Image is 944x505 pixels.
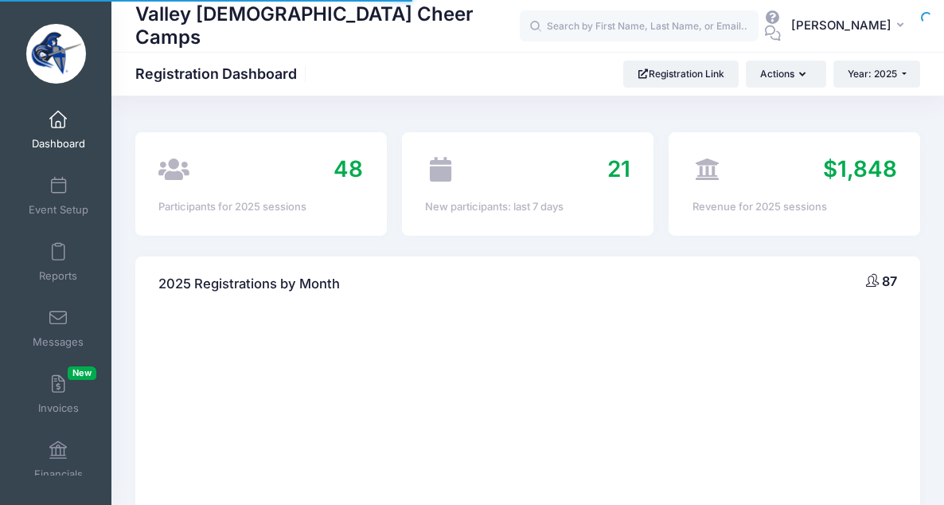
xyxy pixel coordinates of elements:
[520,10,759,42] input: Search by First Name, Last Name, or Email...
[21,234,96,290] a: Reports
[848,68,897,80] span: Year: 2025
[135,65,310,82] h1: Registration Dashboard
[21,168,96,224] a: Event Setup
[68,366,96,380] span: New
[38,401,79,415] span: Invoices
[607,155,630,182] span: 21
[781,8,920,45] button: [PERSON_NAME]
[158,261,340,307] h4: 2025 Registrations by Month
[21,300,96,356] a: Messages
[32,137,85,151] span: Dashboard
[746,61,825,88] button: Actions
[26,24,86,84] img: Valley Christian Cheer Camps
[833,61,920,88] button: Year: 2025
[33,335,84,349] span: Messages
[882,273,897,289] span: 87
[823,155,897,182] span: $1,848
[425,199,630,215] div: New participants: last 7 days
[158,199,363,215] div: Participants for 2025 sessions
[791,17,891,34] span: [PERSON_NAME]
[21,433,96,488] a: Financials
[334,155,363,182] span: 48
[34,468,83,481] span: Financials
[39,269,77,283] span: Reports
[623,61,739,88] a: Registration Link
[21,366,96,422] a: InvoicesNew
[692,199,897,215] div: Revenue for 2025 sessions
[21,102,96,158] a: Dashboard
[29,203,88,217] span: Event Setup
